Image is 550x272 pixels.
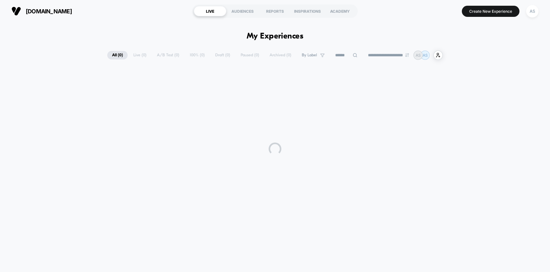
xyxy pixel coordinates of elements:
div: LIVE [194,6,226,16]
div: INSPIRATIONS [291,6,324,16]
img: Visually logo [11,6,21,16]
span: [DOMAIN_NAME] [26,8,72,15]
span: All ( 0 ) [107,51,128,59]
h1: My Experiences [247,32,304,41]
div: ACADEMY [324,6,356,16]
p: AS [423,53,428,58]
p: AS [416,53,421,58]
button: AS [524,5,540,18]
button: Create New Experience [462,6,519,17]
img: end [405,53,409,57]
button: [DOMAIN_NAME] [10,6,74,16]
div: AUDIENCES [226,6,259,16]
div: REPORTS [259,6,291,16]
span: By Label [302,53,317,58]
div: AS [526,5,539,17]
